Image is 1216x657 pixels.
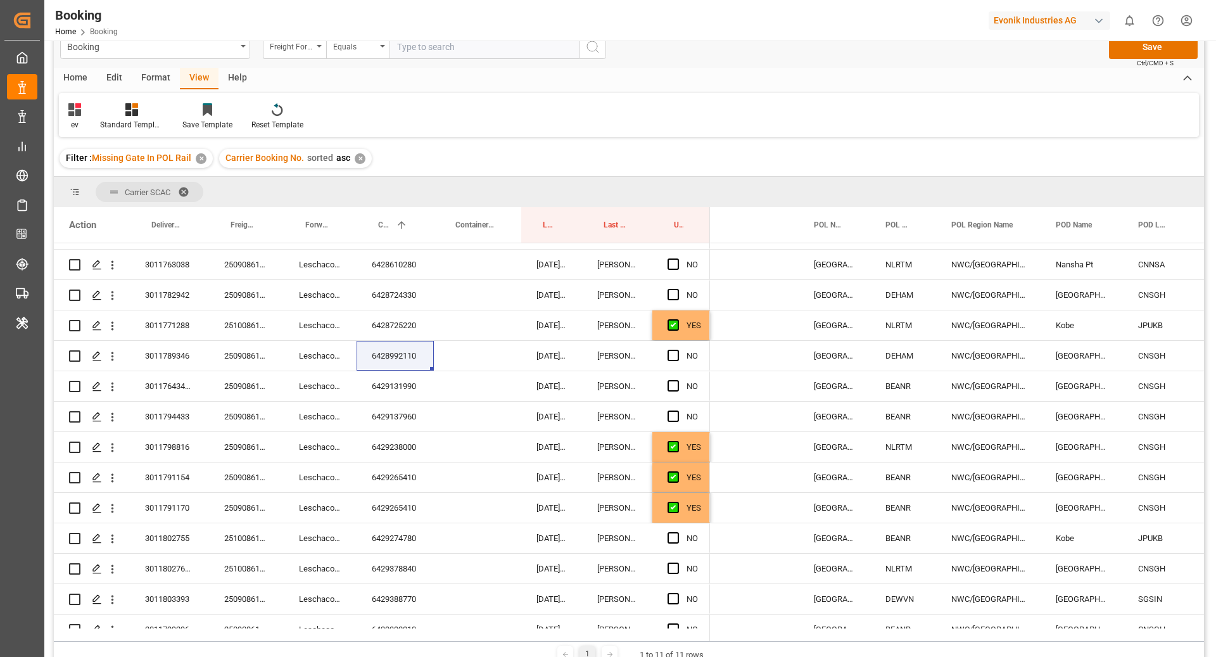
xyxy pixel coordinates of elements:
[687,281,698,310] div: NO
[1123,615,1194,644] div: CNSGH
[355,153,365,164] div: ✕
[130,341,209,371] div: 3011789346
[336,153,350,163] span: asc
[209,584,284,614] div: 250908610735
[1123,432,1194,462] div: CNSGH
[357,523,434,553] div: 6429274780
[54,402,710,432] div: Press SPACE to select this row.
[357,554,434,584] div: 6429378840
[936,554,1041,584] div: NWC/[GEOGRAPHIC_DATA] [GEOGRAPHIC_DATA] / [GEOGRAPHIC_DATA]
[357,615,434,644] div: 6429392310
[1041,280,1123,310] div: [GEOGRAPHIC_DATA]
[209,462,284,492] div: 250908610657
[307,153,333,163] span: sorted
[1056,220,1092,229] span: POD Name
[582,554,652,584] div: [PERSON_NAME]
[1137,58,1174,68] span: Ctrl/CMD + S
[543,220,555,229] span: Last Opened Date
[870,280,936,310] div: DEHAM
[521,402,582,431] div: [DATE] 10:54:21
[455,220,495,229] span: Container No.
[870,523,936,553] div: BEANR
[209,280,284,310] div: 250908610589
[521,554,582,584] div: [DATE] 10:55:33
[68,119,81,131] div: ev
[582,250,652,279] div: [PERSON_NAME]
[799,523,870,553] div: [GEOGRAPHIC_DATA]
[814,220,844,229] span: POL Name
[1041,615,1123,644] div: [GEOGRAPHIC_DATA]
[989,8,1115,32] button: Evonik Industries AG
[1041,584,1123,614] div: [GEOGRAPHIC_DATA]
[1041,493,1123,523] div: [GEOGRAPHIC_DATA]
[799,402,870,431] div: [GEOGRAPHIC_DATA]
[870,432,936,462] div: NLRTM
[54,584,710,615] div: Press SPACE to select this row.
[582,615,652,644] div: [PERSON_NAME]
[54,68,97,89] div: Home
[54,280,710,310] div: Press SPACE to select this row.
[218,68,256,89] div: Help
[799,584,870,614] div: [GEOGRAPHIC_DATA]
[284,554,357,584] div: Leschaco Bremen
[687,402,698,431] div: NO
[870,371,936,401] div: BEANR
[582,371,652,401] div: [PERSON_NAME]
[674,220,683,229] span: Update Last Opened By
[521,462,582,492] div: [DATE] 12:07:03
[357,584,434,614] div: 6429388770
[357,250,434,279] div: 6428610280
[936,250,1041,279] div: NWC/[GEOGRAPHIC_DATA] [GEOGRAPHIC_DATA] / [GEOGRAPHIC_DATA]
[604,220,626,229] span: Last Opened By
[357,493,434,523] div: 6429265410
[521,523,582,553] div: [DATE] 10:56:31
[1123,584,1194,614] div: SGSIN
[1123,371,1194,401] div: CNSGH
[799,554,870,584] div: [GEOGRAPHIC_DATA]
[687,554,698,584] div: NO
[936,341,1041,371] div: NWC/[GEOGRAPHIC_DATA] [GEOGRAPHIC_DATA] / [GEOGRAPHIC_DATA]
[521,371,582,401] div: [DATE] 10:13:19
[936,280,1041,310] div: NWC/[GEOGRAPHIC_DATA] [GEOGRAPHIC_DATA] / [GEOGRAPHIC_DATA]
[54,462,710,493] div: Press SPACE to select this row.
[69,219,96,231] div: Action
[284,310,357,340] div: Leschaco Bremen
[1123,554,1194,584] div: CNSGH
[799,371,870,401] div: [GEOGRAPHIC_DATA]
[687,433,701,462] div: YES
[333,38,376,53] div: Equals
[936,493,1041,523] div: NWC/[GEOGRAPHIC_DATA] [GEOGRAPHIC_DATA] / [GEOGRAPHIC_DATA]
[66,153,92,163] span: Filter :
[936,310,1041,340] div: NWC/[GEOGRAPHIC_DATA] [GEOGRAPHIC_DATA] / [GEOGRAPHIC_DATA]
[130,371,209,401] div: 3011764349, 3011790387
[687,311,701,340] div: YES
[284,584,357,614] div: Leschaco Bremen
[687,463,701,492] div: YES
[284,462,357,492] div: Leschaco Bremen
[521,310,582,340] div: [DATE] 11:27:49
[54,615,710,645] div: Press SPACE to select this row.
[130,250,209,279] div: 3011763038
[521,584,582,614] div: [DATE] 11:00:47
[870,462,936,492] div: BEANR
[357,462,434,492] div: 6429265410
[687,250,698,279] div: NO
[799,615,870,644] div: [GEOGRAPHIC_DATA]
[1123,341,1194,371] div: CNSGH
[799,462,870,492] div: [GEOGRAPHIC_DATA]
[1041,554,1123,584] div: [GEOGRAPHIC_DATA]
[231,220,257,229] span: Freight Forwarder's Reference No.
[67,38,236,54] div: Booking
[1041,523,1123,553] div: Kobe
[582,523,652,553] div: [PERSON_NAME]
[130,523,209,553] div: 3011802755
[1138,220,1168,229] span: POD Locode
[378,220,391,229] span: Carrier Booking No.
[209,402,284,431] div: 250908610674
[357,402,434,431] div: 6429137960
[582,584,652,614] div: [PERSON_NAME]
[209,493,284,523] div: 250908610657
[687,585,698,614] div: NO
[885,220,909,229] span: POL Locode
[305,220,330,229] span: Forwarder Name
